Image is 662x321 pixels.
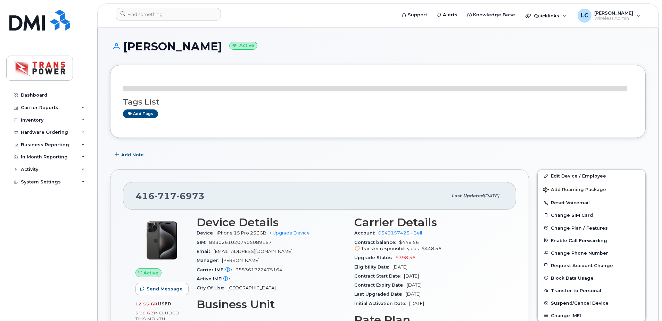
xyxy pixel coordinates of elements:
span: Active [143,270,158,276]
span: [PERSON_NAME] [222,258,259,263]
span: Email [197,249,214,254]
h3: Business Unit [197,298,346,311]
h1: [PERSON_NAME] [110,40,646,52]
span: Manager [197,258,222,263]
span: Suspend/Cancel Device [551,301,609,306]
button: Suspend/Cancel Device [538,297,645,309]
button: Transfer to Personal [538,284,645,297]
span: City Of Use [197,285,227,290]
span: 5.00 GB [135,311,154,315]
button: Add Note [110,148,150,161]
h3: Device Details [197,216,346,229]
span: [DATE] [407,282,422,288]
span: $448.56 [422,246,441,251]
button: Block Data Usage [538,272,645,284]
span: [DATE] [392,264,407,270]
span: Contract balance [354,240,399,245]
span: [EMAIL_ADDRESS][DOMAIN_NAME] [214,249,292,254]
span: Change Plan / Features [551,225,608,230]
span: iPhone 15 Pro 256GB [217,230,266,236]
span: 89302610207405089167 [209,240,272,245]
button: Reset Voicemail [538,196,645,209]
span: Contract Expiry Date [354,282,407,288]
button: Send Message [135,283,189,295]
span: Transfer responsibility cost [361,246,420,251]
a: 0549157425 - Bell [378,230,422,236]
span: 717 [155,191,176,201]
span: used [158,301,172,306]
span: [DATE] [409,301,424,306]
span: Add Roaming Package [543,187,606,194]
span: — [233,276,238,281]
a: Add tags [123,109,158,118]
span: 12.55 GB [135,302,158,306]
span: Send Message [147,286,183,292]
span: $398.56 [396,255,415,260]
span: Carrier IMEI [197,267,235,272]
span: Upgrade Status [354,255,396,260]
span: [DATE] [404,273,419,279]
span: Add Note [121,151,144,158]
small: Active [229,42,257,50]
span: Initial Activation Date [354,301,409,306]
span: 6973 [176,191,205,201]
span: Last Upgraded Date [354,291,406,297]
a: Edit Device / Employee [538,170,645,182]
button: Change SIM Card [538,209,645,221]
span: Device [197,230,217,236]
a: + Upgrade Device [269,230,310,236]
span: Last updated [452,193,483,198]
span: [GEOGRAPHIC_DATA] [227,285,276,290]
button: Enable Call Forwarding [538,234,645,247]
span: SIM [197,240,209,245]
span: $448.56 [354,240,504,252]
span: [DATE] [483,193,499,198]
span: Eligibility Date [354,264,392,270]
span: 416 [136,191,205,201]
span: Active IMEI [197,276,233,281]
span: [DATE] [406,291,421,297]
span: Contract Start Date [354,273,404,279]
button: Add Roaming Package [538,182,645,196]
button: Request Account Change [538,259,645,272]
img: iPhone_15_Pro_Black.png [141,220,183,261]
button: Change Phone Number [538,247,645,259]
span: 355361722475164 [235,267,282,272]
button: Change Plan / Features [538,222,645,234]
h3: Carrier Details [354,216,504,229]
span: Account [354,230,378,236]
span: Enable Call Forwarding [551,238,607,243]
h3: Tags List [123,98,633,106]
